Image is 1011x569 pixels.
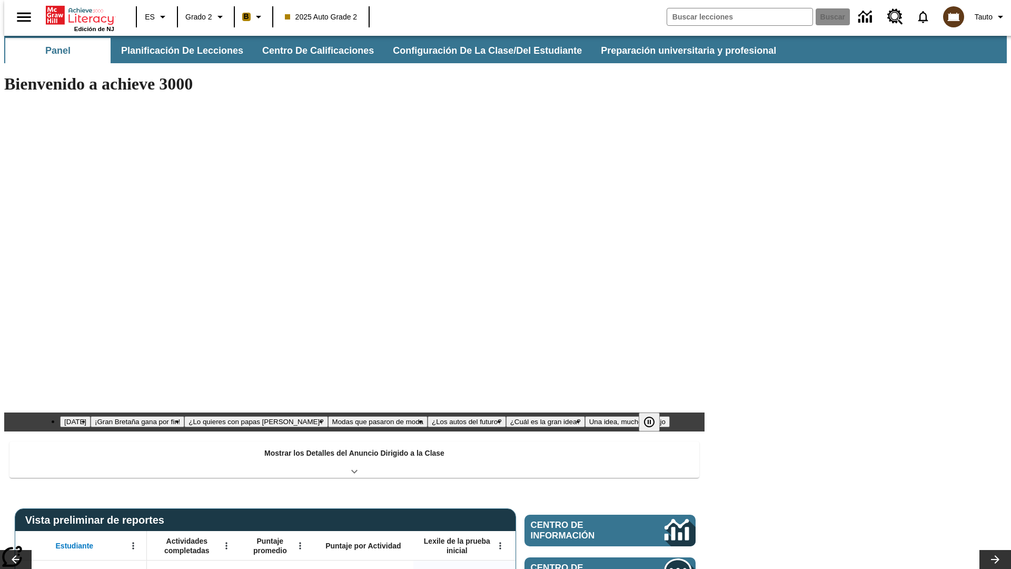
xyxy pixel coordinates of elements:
[245,536,295,555] span: Puntaje promedio
[60,416,91,427] button: Diapositiva 1 Día del Trabajo
[185,12,212,23] span: Grado 2
[264,448,444,459] p: Mostrar los Detalles del Anuncio Dirigido a la Clase
[4,36,1007,63] div: Subbarra de navegación
[8,2,39,33] button: Abrir el menú lateral
[56,541,94,551] span: Estudiante
[975,12,993,23] span: Tauto
[419,536,495,555] span: Lexile de la prueba inicial
[152,536,222,555] span: Actividades completadas
[46,5,114,26] a: Portada
[25,514,170,526] span: Vista preliminar de reportes
[937,3,970,31] button: Escoja un nuevo avatar
[4,38,786,63] div: Subbarra de navegación
[667,8,812,25] input: Buscar campo
[881,3,909,31] a: Centro de recursos, Se abrirá en una pestaña nueva.
[4,74,705,94] h1: Bienvenido a achieve 3000
[74,26,114,32] span: Edición de NJ
[125,538,141,554] button: Abrir menú
[979,550,1011,569] button: Carrusel de lecciones, seguir
[254,38,382,63] button: Centro de calificaciones
[46,4,114,32] div: Portada
[970,7,1011,26] button: Perfil/Configuración
[238,7,269,26] button: Boost El color de la clase es anaranjado claro. Cambiar el color de la clase.
[325,541,401,551] span: Puntaje por Actividad
[428,416,506,427] button: Diapositiva 5 ¿Los autos del futuro?
[524,515,696,546] a: Centro de información
[113,38,252,63] button: Planificación de lecciones
[852,3,881,32] a: Centro de información
[639,413,670,431] div: Pausar
[292,538,308,554] button: Abrir menú
[145,12,155,23] span: ES
[184,416,328,427] button: Diapositiva 3 ¿Lo quieres con papas fritas?
[244,10,249,23] span: B
[9,442,699,478] div: Mostrar los Detalles del Anuncio Dirigido a la Clase
[140,7,174,26] button: Lenguaje: ES, Selecciona un idioma
[492,538,508,554] button: Abrir menú
[384,38,590,63] button: Configuración de la clase/del estudiante
[592,38,785,63] button: Preparación universitaria y profesional
[5,38,111,63] button: Panel
[219,538,234,554] button: Abrir menú
[585,416,670,427] button: Diapositiva 7 Una idea, mucho trabajo
[91,416,184,427] button: Diapositiva 2 ¡Gran Bretaña gana por fin!
[328,416,428,427] button: Diapositiva 4 Modas que pasaron de moda
[285,12,358,23] span: 2025 Auto Grade 2
[909,3,937,31] a: Notificaciones
[943,6,964,27] img: avatar image
[506,416,585,427] button: Diapositiva 6 ¿Cuál es la gran idea?
[639,413,660,431] button: Pausar
[181,7,231,26] button: Grado: Grado 2, Elige un grado
[531,520,629,541] span: Centro de información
